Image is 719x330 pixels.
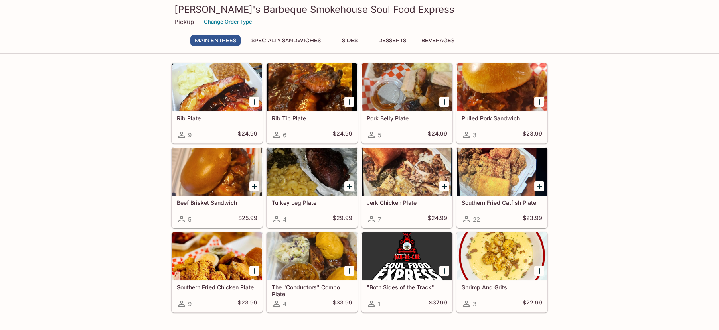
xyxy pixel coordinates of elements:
span: 9 [188,131,192,139]
h5: $29.99 [333,214,352,224]
button: Add Turkey Leg Plate [344,181,354,191]
span: 3 [473,300,476,308]
button: Main Entrees [190,35,241,46]
button: Add Jerk Chicken Plate [439,181,449,191]
button: Add Beef Brisket Sandwich [249,181,259,191]
button: Add Pulled Pork Sandwich [534,97,544,107]
div: Rib Plate [172,63,262,111]
div: Pulled Pork Sandwich [457,63,547,111]
button: Desserts [374,35,411,46]
button: Add Pork Belly Plate [439,97,449,107]
button: Beverages [417,35,459,46]
div: The "Conductors" Combo Plate [267,232,357,280]
a: Rib Tip Plate6$24.99 [267,63,358,143]
button: Add The "Conductors" Combo Plate [344,266,354,276]
h5: Jerk Chicken Plate [367,199,447,206]
div: Southern Fried Chicken Plate [172,232,262,280]
span: 5 [378,131,381,139]
a: Pulled Pork Sandwich3$23.99 [456,63,547,143]
h5: $23.99 [523,214,542,224]
h5: $24.99 [238,130,257,139]
div: Jerk Chicken Plate [362,148,452,196]
h5: $37.99 [429,299,447,308]
a: Jerk Chicken Plate7$24.99 [361,147,452,228]
h3: [PERSON_NAME]'s Barbeque Smokehouse Soul Food Express [174,3,545,16]
span: 5 [188,216,192,223]
button: Add Shrimp And Grits [534,266,544,276]
h5: $22.99 [523,299,542,308]
span: 4 [283,216,287,223]
button: Specialty Sandwiches [247,35,325,46]
a: Southern Fried Chicken Plate9$23.99 [172,232,263,312]
span: 1 [378,300,380,308]
h5: $24.99 [428,214,447,224]
span: 7 [378,216,381,223]
h5: $33.99 [333,299,352,308]
a: Rib Plate9$24.99 [172,63,263,143]
a: Turkey Leg Plate4$29.99 [267,147,358,228]
div: Rib Tip Plate [267,63,357,111]
button: Add Southern Fried Chicken Plate [249,266,259,276]
h5: Rib Tip Plate [272,115,352,122]
button: Add Rib Tip Plate [344,97,354,107]
span: 6 [283,131,286,139]
span: 22 [473,216,480,223]
div: Beef Brisket Sandwich [172,148,262,196]
h5: Pulled Pork Sandwich [462,115,542,122]
h5: The "Conductors" Combo Plate [272,284,352,297]
div: Pork Belly Plate [362,63,452,111]
h5: Beef Brisket Sandwich [177,199,257,206]
a: The "Conductors" Combo Plate4$33.99 [267,232,358,312]
a: "Both Sides of the Track"1$37.99 [361,232,452,312]
a: Beef Brisket Sandwich5$25.99 [172,147,263,228]
h5: $23.99 [238,299,257,308]
h5: Turkey Leg Plate [272,199,352,206]
h5: Southern Fried Chicken Plate [177,284,257,291]
h5: $24.99 [428,130,447,139]
button: Sides [332,35,367,46]
button: Add Southern Fried Catflsh Plate [534,181,544,191]
span: 3 [473,131,476,139]
a: Southern Fried Catflsh Plate22$23.99 [456,147,547,228]
h5: $23.99 [523,130,542,139]
h5: Rib Plate [177,115,257,122]
h5: Southern Fried Catflsh Plate [462,199,542,206]
h5: "Both Sides of the Track" [367,284,447,291]
button: Add Rib Plate [249,97,259,107]
span: 4 [283,300,287,308]
a: Pork Belly Plate5$24.99 [361,63,452,143]
p: Pickup [174,18,194,26]
h5: Pork Belly Plate [367,115,447,122]
div: Turkey Leg Plate [267,148,357,196]
h5: $25.99 [238,214,257,224]
div: Shrimp And Grits [457,232,547,280]
div: Southern Fried Catflsh Plate [457,148,547,196]
div: "Both Sides of the Track" [362,232,452,280]
h5: Shrimp And Grits [462,284,542,291]
span: 9 [188,300,192,308]
a: Shrimp And Grits3$22.99 [456,232,547,312]
h5: $24.99 [333,130,352,139]
button: Add "Both Sides of the Track" [439,266,449,276]
button: Change Order Type [200,16,256,28]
